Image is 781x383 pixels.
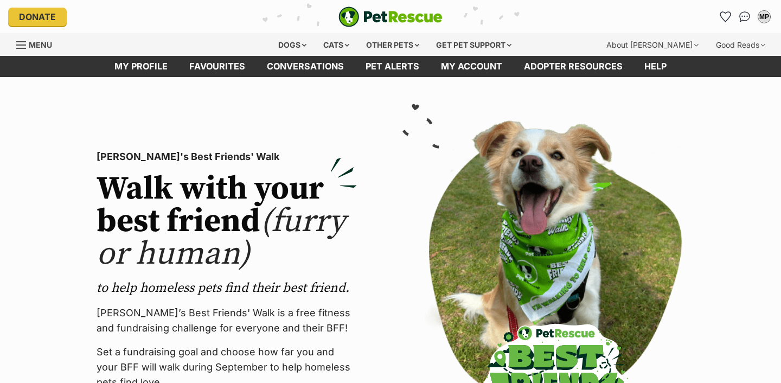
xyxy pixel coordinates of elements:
img: chat-41dd97257d64d25036548639549fe6c8038ab92f7586957e7f3b1b290dea8141.svg [739,11,751,22]
a: My account [430,56,513,77]
a: Menu [16,34,60,54]
a: Help [633,56,677,77]
a: Adopter resources [513,56,633,77]
a: Donate [8,8,67,26]
a: Pet alerts [355,56,430,77]
a: conversations [256,56,355,77]
a: Conversations [736,8,753,25]
a: Favourites [716,8,734,25]
div: Dogs [271,34,314,56]
div: Cats [316,34,357,56]
div: Get pet support [428,34,519,56]
span: (furry or human) [97,201,345,275]
a: My profile [104,56,178,77]
p: [PERSON_NAME]'s Best Friends' Walk [97,149,357,164]
div: About [PERSON_NAME] [599,34,706,56]
a: PetRescue [338,7,443,27]
p: [PERSON_NAME]’s Best Friends' Walk is a free fitness and fundraising challenge for everyone and t... [97,305,357,336]
ul: Account quick links [716,8,773,25]
h2: Walk with your best friend [97,173,357,271]
img: logo-e224e6f780fb5917bec1dbf3a21bbac754714ae5b6737aabdf751b685950b380.svg [338,7,443,27]
span: Menu [29,40,52,49]
button: My account [756,8,773,25]
p: to help homeless pets find their best friend. [97,279,357,297]
div: Good Reads [708,34,773,56]
div: MP [759,11,770,22]
div: Other pets [359,34,427,56]
a: Favourites [178,56,256,77]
